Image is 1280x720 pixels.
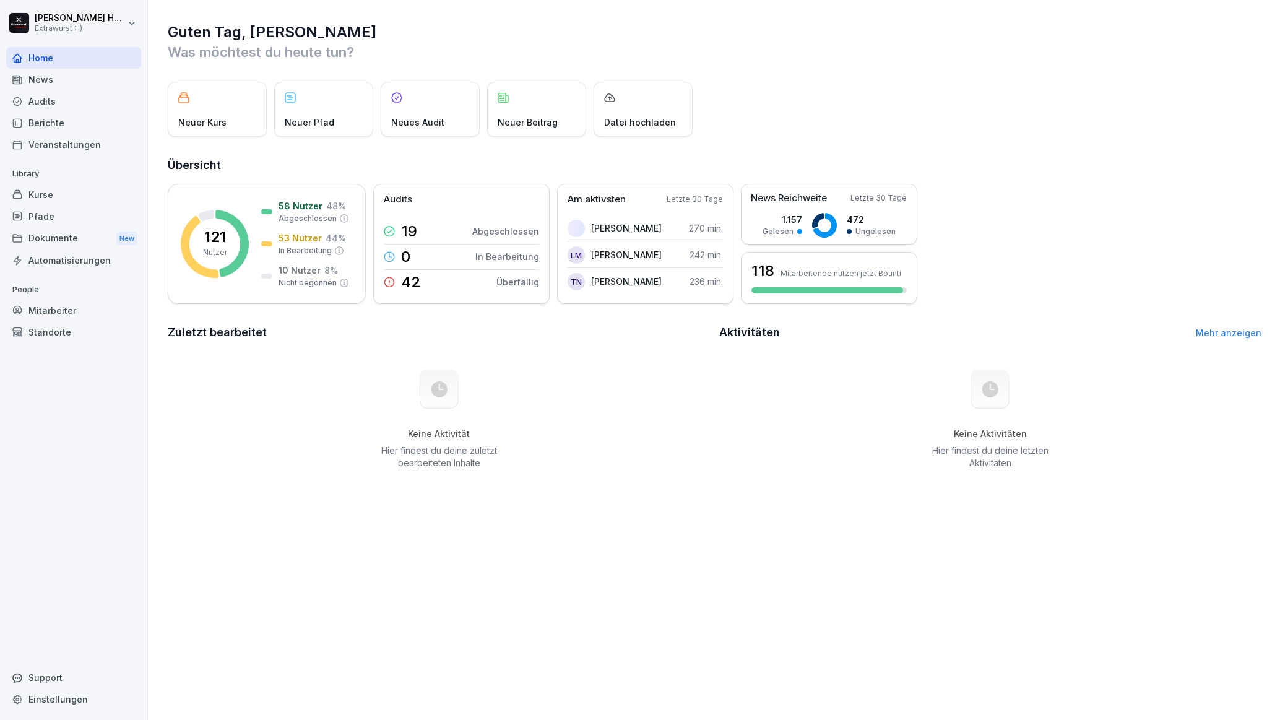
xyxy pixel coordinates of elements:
[719,324,780,341] h2: Aktivitäten
[168,324,711,341] h2: Zuletzt bearbeitet
[690,275,723,288] p: 236 min.
[781,269,901,278] p: Mitarbeitende nutzen jetzt Bounti
[928,445,1053,469] p: Hier findest du deine letzten Aktivitäten
[376,428,501,440] h5: Keine Aktivität
[855,226,896,237] p: Ungelesen
[116,232,137,246] div: New
[178,116,227,129] p: Neuer Kurs
[6,227,141,250] div: Dokumente
[35,13,125,24] p: [PERSON_NAME] Hagebaum
[168,22,1261,42] h1: Guten Tag, [PERSON_NAME]
[279,264,321,277] p: 10 Nutzer
[6,69,141,90] a: News
[279,245,332,256] p: In Bearbeitung
[667,194,723,205] p: Letzte 30 Tage
[6,667,141,688] div: Support
[204,230,226,245] p: 121
[690,248,723,261] p: 242 min.
[203,247,227,258] p: Nutzer
[6,206,141,227] a: Pfade
[6,300,141,321] a: Mitarbeiter
[279,199,322,212] p: 58 Nutzer
[689,222,723,235] p: 270 min.
[6,249,141,271] a: Automatisierungen
[604,116,676,129] p: Datei hochladen
[6,112,141,134] a: Berichte
[568,273,585,290] div: TN
[591,248,662,261] p: [PERSON_NAME]
[6,47,141,69] a: Home
[6,90,141,112] a: Audits
[751,261,774,282] h3: 118
[401,275,421,290] p: 42
[384,193,412,207] p: Audits
[847,213,896,226] p: 472
[568,193,626,207] p: Am aktivsten
[401,249,410,264] p: 0
[6,134,141,155] a: Veranstaltungen
[6,280,141,300] p: People
[279,232,322,245] p: 53 Nutzer
[472,225,539,238] p: Abgeschlossen
[850,193,907,204] p: Letzte 30 Tage
[763,226,794,237] p: Gelesen
[6,164,141,184] p: Library
[751,191,827,206] p: News Reichweite
[279,277,337,288] p: Nicht begonnen
[6,184,141,206] a: Kurse
[498,116,558,129] p: Neuer Beitrag
[1196,327,1261,338] a: Mehr anzeigen
[326,232,346,245] p: 44 %
[401,224,417,239] p: 19
[35,24,125,33] p: Extrawurst :-)
[285,116,334,129] p: Neuer Pfad
[279,213,337,224] p: Abgeschlossen
[568,246,585,264] div: LM
[6,227,141,250] a: DokumenteNew
[324,264,338,277] p: 8 %
[591,222,662,235] p: [PERSON_NAME]
[568,220,585,237] img: kuy3p40g7ra17kfpybsyb0b8.png
[6,321,141,343] a: Standorte
[376,445,501,469] p: Hier findest du deine zuletzt bearbeiteten Inhalte
[591,275,662,288] p: [PERSON_NAME]
[496,275,539,288] p: Überfällig
[326,199,346,212] p: 48 %
[168,42,1261,62] p: Was möchtest du heute tun?
[6,688,141,710] a: Einstellungen
[763,213,802,226] p: 1.157
[928,428,1053,440] h5: Keine Aktivitäten
[391,116,444,129] p: Neues Audit
[475,250,539,263] p: In Bearbeitung
[168,157,1261,174] h2: Übersicht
